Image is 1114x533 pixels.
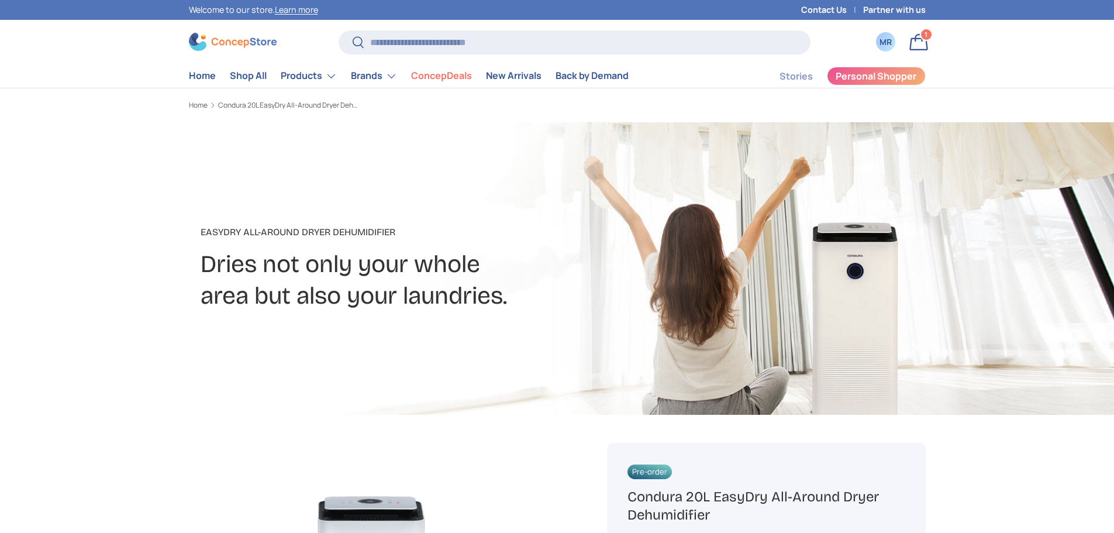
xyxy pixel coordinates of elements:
h1: Condura 20L EasyDry All-Around Dryer Dehumidifier [627,488,905,524]
a: Home [189,64,216,87]
summary: Products [274,64,344,88]
img: ConcepStore [189,33,277,51]
a: MR [873,29,899,55]
a: Products [281,64,337,88]
span: 1 [925,30,927,39]
a: Condura 20L EasyDry All-Around Dryer Dehumidifier [218,102,358,109]
p: EasyDry All-Around Dryer Dehumidifier [201,225,650,239]
div: MR [880,36,892,48]
a: Partner with us [863,4,926,16]
nav: Primary [189,64,629,88]
p: Welcome to our store. [189,4,318,16]
summary: Brands [344,64,404,88]
nav: Secondary [751,64,926,88]
span: Pre-order [627,465,672,479]
a: New Arrivals [486,64,542,87]
a: Stories [780,65,813,88]
a: Back by Demand [556,64,629,87]
h2: Dries not only your whole area but also your laundries. [201,249,650,312]
a: Brands [351,64,397,88]
a: Learn more [275,4,318,15]
a: Home [189,102,208,109]
a: Personal Shopper [827,67,926,85]
a: Shop All [230,64,267,87]
span: Personal Shopper [836,71,916,81]
a: Contact Us [801,4,863,16]
a: ConcepDeals [411,64,472,87]
nav: Breadcrumbs [189,100,580,111]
